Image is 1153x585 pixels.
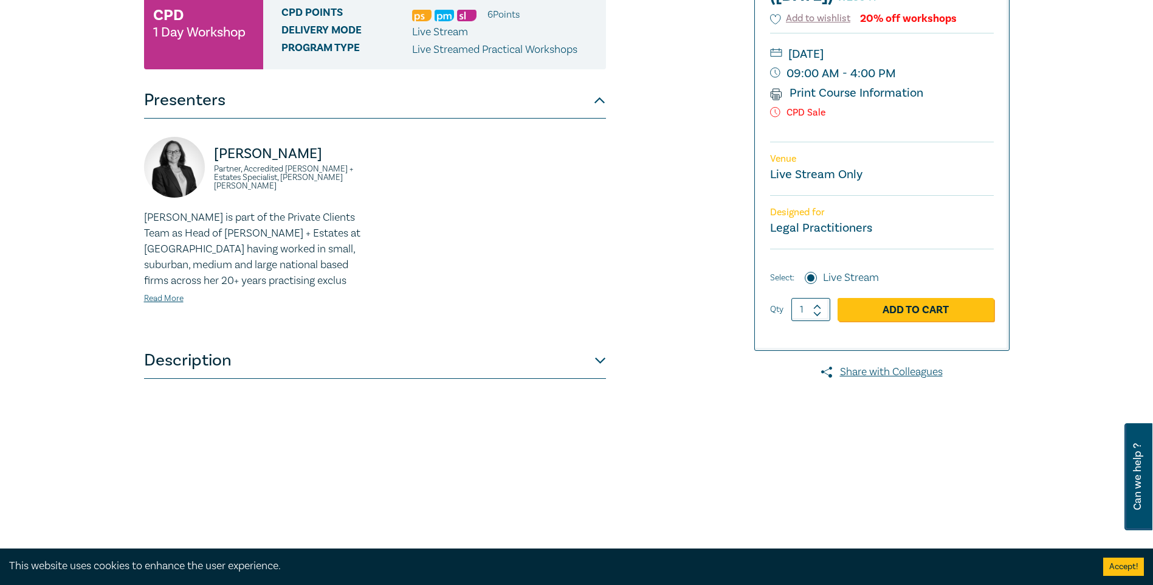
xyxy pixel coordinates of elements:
label: Qty [770,303,783,316]
small: 09:00 AM - 4:00 PM [770,64,994,83]
p: Live Streamed Practical Workshops [412,42,577,58]
button: Accept cookies [1103,558,1144,576]
a: Read More [144,293,184,304]
span: Delivery Mode [281,24,412,40]
p: Designed for [770,207,994,218]
label: Live Stream [823,270,879,286]
a: Print Course Information [770,85,924,101]
img: Substantive Law [457,10,477,21]
img: Practice Management & Business Skills [435,10,454,21]
button: Presenters [144,82,606,119]
p: [PERSON_NAME] is part of the Private Clients Team as Head of [PERSON_NAME] + Estates at [GEOGRAPH... [144,210,368,289]
span: Select: [770,271,794,285]
small: [DATE] [770,44,994,64]
a: Add to Cart [838,298,994,321]
input: 1 [791,298,830,321]
span: Can we help ? [1132,431,1143,523]
small: 1 Day Workshop [153,26,246,38]
img: https://s3.ap-southeast-2.amazonaws.com/leo-cussen-store-production-content/Contacts/Naomi%20Guye... [144,137,205,198]
span: Program type [281,42,412,58]
small: Legal Practitioners [770,220,872,236]
p: Venue [770,153,994,165]
img: Professional Skills [412,10,432,21]
a: Live Stream Only [770,167,862,182]
p: [PERSON_NAME] [214,144,368,164]
span: CPD Points [281,7,412,22]
small: Partner, Accredited [PERSON_NAME] + Estates Specialist, [PERSON_NAME] [PERSON_NAME] [214,165,368,190]
div: This website uses cookies to enhance the user experience. [9,558,1085,574]
li: 6 Point s [487,7,520,22]
p: CPD Sale [770,107,994,119]
div: 20% off workshops [860,13,957,24]
span: Live Stream [412,25,468,39]
button: Description [144,342,606,379]
a: Share with Colleagues [754,364,1010,380]
h3: CPD [153,4,184,26]
button: Add to wishlist [770,12,851,26]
